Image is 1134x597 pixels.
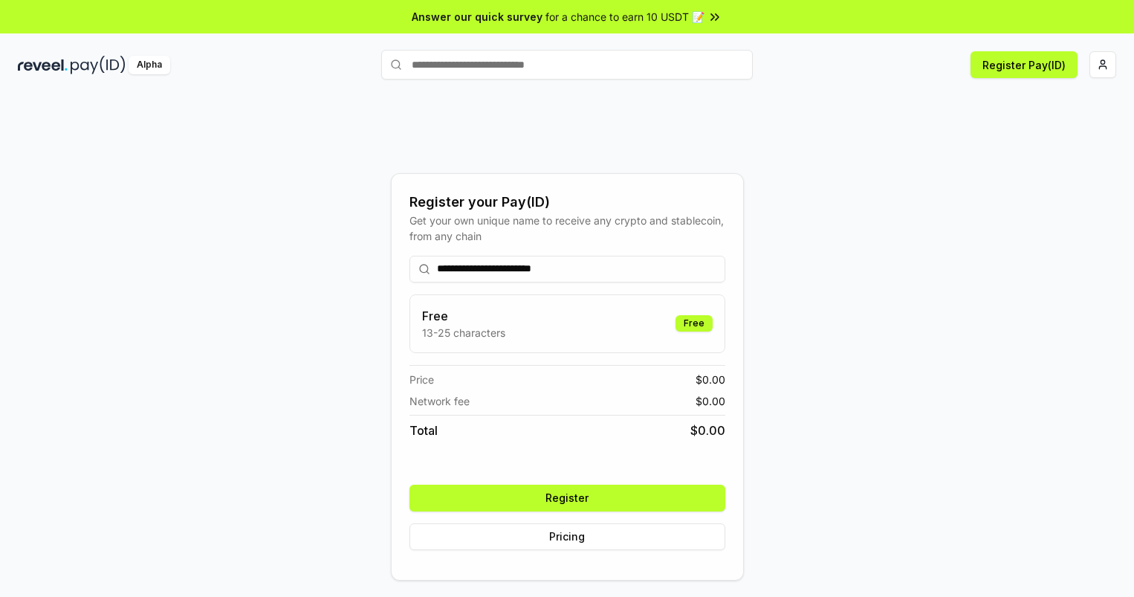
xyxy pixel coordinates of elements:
[409,213,725,244] div: Get your own unique name to receive any crypto and stablecoin, from any chain
[409,372,434,387] span: Price
[422,325,505,341] p: 13-25 characters
[409,393,470,409] span: Network fee
[409,192,725,213] div: Register your Pay(ID)
[675,315,713,332] div: Free
[412,9,542,25] span: Answer our quick survey
[422,307,505,325] h3: Free
[696,393,725,409] span: $ 0.00
[690,422,725,439] span: $ 0.00
[409,523,725,550] button: Pricing
[129,56,170,74] div: Alpha
[18,56,68,74] img: reveel_dark
[409,422,438,439] span: Total
[971,51,1078,78] button: Register Pay(ID)
[409,485,725,512] button: Register
[545,9,704,25] span: for a chance to earn 10 USDT 📝
[696,372,725,387] span: $ 0.00
[71,56,126,74] img: pay_id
